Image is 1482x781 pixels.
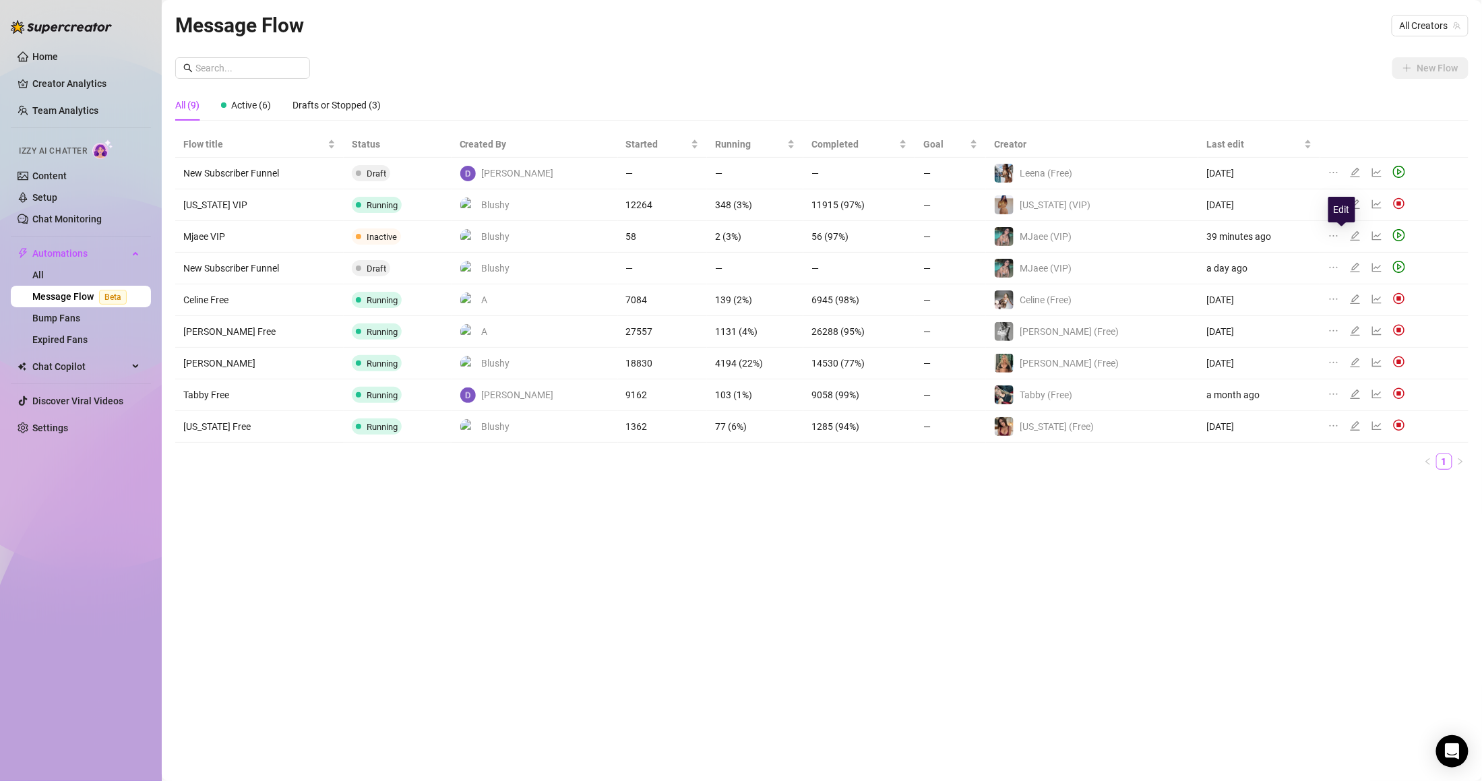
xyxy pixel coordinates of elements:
img: svg%3e [1393,387,1405,400]
td: 56 (97%) [803,221,915,253]
span: ellipsis [1328,357,1339,368]
span: Tabby (Free) [1020,389,1072,400]
td: [PERSON_NAME] [175,348,344,379]
img: Georgia (VIP) [995,195,1014,214]
td: 6945 (98%) [803,284,915,316]
td: — [707,253,803,284]
li: Next Page [1452,454,1469,470]
td: 26288 (95%) [803,316,915,348]
span: Running [367,295,398,305]
td: 9162 [618,379,708,411]
a: Bump Fans [32,313,80,323]
span: edit [1350,389,1361,400]
img: Leena (Free) [995,164,1014,183]
span: edit [1350,294,1361,305]
td: [DATE] [1198,348,1320,379]
span: ellipsis [1328,325,1339,336]
span: line-chart [1371,389,1382,400]
span: edit [1350,262,1361,273]
button: New Flow [1392,57,1469,79]
td: 39 minutes ago [1198,221,1320,253]
td: — [915,411,986,443]
button: right [1452,454,1469,470]
img: MJaee (VIP) [995,227,1014,246]
td: Celine Free [175,284,344,316]
span: ellipsis [1328,294,1339,305]
span: All Creators [1400,15,1460,36]
span: line-chart [1371,262,1382,273]
span: Last edit [1206,137,1301,152]
span: Blushy [482,229,510,244]
td: 14530 (77%) [803,348,915,379]
li: Previous Page [1420,454,1436,470]
img: svg%3e [1393,292,1405,305]
span: edit [1350,420,1361,431]
article: Message Flow [175,9,304,41]
span: [PERSON_NAME] [482,166,554,181]
span: thunderbolt [18,248,28,259]
span: [PERSON_NAME] (Free) [1020,326,1119,337]
td: [PERSON_NAME] Free [175,316,344,348]
td: 18830 [618,348,708,379]
a: Home [32,51,58,62]
td: a month ago [1198,379,1320,411]
span: Goal [923,137,967,152]
span: Blushy [482,261,510,276]
td: [DATE] [1198,158,1320,189]
td: Tabby Free [175,379,344,411]
input: Search... [195,61,302,75]
span: edit [1350,230,1361,241]
td: [DATE] [1198,316,1320,348]
img: svg%3e [1393,324,1405,336]
div: Open Intercom Messenger [1436,735,1469,768]
span: edit [1350,325,1361,336]
span: Draft [367,263,386,274]
span: MJaee (VIP) [1020,263,1072,274]
th: Completed [803,131,915,158]
td: — [915,348,986,379]
span: Completed [811,137,896,152]
div: All (9) [175,98,199,113]
img: Blushy [460,229,476,245]
a: Expired Fans [32,334,88,345]
th: Started [618,131,708,158]
span: line-chart [1371,325,1382,336]
span: ellipsis [1328,230,1339,241]
img: Kennedy (Free) [995,322,1014,341]
td: — [915,316,986,348]
span: Beta [99,290,127,305]
td: [DATE] [1198,284,1320,316]
img: Georgia (Free) [995,417,1014,436]
span: Draft [367,168,386,179]
span: Running [715,137,784,152]
img: Chat Copilot [18,362,26,371]
img: Blushy [460,261,476,276]
span: ellipsis [1328,167,1339,178]
th: Goal [915,131,986,158]
a: Setup [32,192,57,203]
span: Inactive [367,232,397,242]
img: David Webb [460,387,476,403]
span: Celine (Free) [1020,294,1072,305]
span: Running [367,200,398,210]
span: Blushy [482,197,510,212]
div: Drafts or Stopped (3) [292,98,381,113]
td: 1131 (4%) [707,316,803,348]
span: [US_STATE] (Free) [1020,421,1094,432]
td: 348 (3%) [707,189,803,221]
a: Message FlowBeta [32,291,132,302]
span: [US_STATE] (VIP) [1020,199,1090,210]
img: David Webb [460,166,476,181]
th: Created By [452,131,618,158]
span: A [482,324,488,339]
img: svg%3e [1393,197,1405,210]
span: Running [367,327,398,337]
td: [DATE] [1198,411,1320,443]
th: Creator [986,131,1198,158]
td: — [915,158,986,189]
td: 1285 (94%) [803,411,915,443]
a: Settings [32,423,68,433]
span: Started [626,137,689,152]
span: edit [1350,199,1361,210]
th: Status [344,131,452,158]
